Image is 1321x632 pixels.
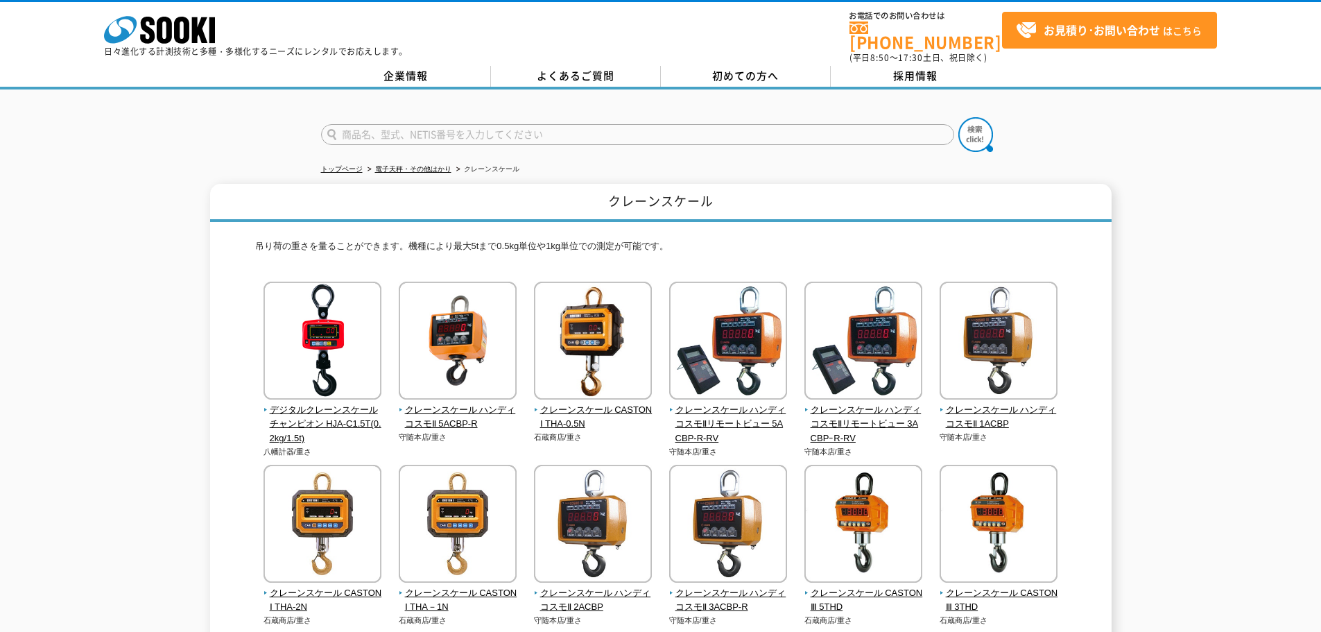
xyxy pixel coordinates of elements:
[940,282,1057,403] img: クレーンスケール ハンディコスモⅡ 1ACBP
[491,66,661,87] a: よくあるご質問
[669,403,788,446] span: クレーンスケール ハンディコスモⅡリモートビュー 5ACBP-R-RV
[870,51,890,64] span: 8:50
[321,66,491,87] a: 企業情報
[399,465,517,586] img: クレーンスケール CASTONⅠ THA－1N
[898,51,923,64] span: 17:30
[940,390,1058,432] a: クレーンスケール ハンディコスモⅡ 1ACBP
[399,390,517,432] a: クレーンスケール ハンディコスモⅡ 5ACBP-R
[534,615,653,626] p: 守随本店/重さ
[534,282,652,403] img: クレーンスケール CASTONⅠ THA-0.5N
[669,465,787,586] img: クレーンスケール ハンディコスモⅡ 3ACBP-R
[534,586,653,615] span: クレーンスケール ハンディコスモⅡ 2ACBP
[375,165,451,173] a: 電子天秤・その他はかり
[669,390,788,446] a: クレーンスケール ハンディコスモⅡリモートビュー 5ACBP-R-RV
[940,586,1058,615] span: クレーンスケール CASTON Ⅲ 3THD
[669,615,788,626] p: 守随本店/重さ
[1044,22,1160,38] strong: お見積り･お問い合わせ
[264,573,382,615] a: クレーンスケール CASTONⅠ THA-2N
[804,390,923,446] a: クレーンスケール ハンディコスモⅡリモートビュー 3ACBPｰR-RV
[264,282,381,403] img: デジタルクレーンスケール チャンピオン HJA-C1.5T(0.2kg/1.5t)
[399,403,517,432] span: クレーンスケール ハンディコスモⅡ 5ACBP-R
[534,432,653,443] p: 石蔵商店/重さ
[255,239,1067,261] p: 吊り荷の重さを量ることができます。機種により最大5tまで0.5kg単位や1kg単位での測定が可能です。
[940,573,1058,615] a: クレーンスケール CASTON Ⅲ 3THD
[534,465,652,586] img: クレーンスケール ハンディコスモⅡ 2ACBP
[804,615,923,626] p: 石蔵商店/重さ
[669,446,788,458] p: 守随本店/重さ
[940,615,1058,626] p: 石蔵商店/重さ
[804,446,923,458] p: 守随本店/重さ
[1016,20,1202,41] span: はこちら
[804,403,923,446] span: クレーンスケール ハンディコスモⅡリモートビュー 3ACBPｰR-RV
[210,184,1112,222] h1: クレーンスケール
[849,12,1002,20] span: お電話でのお問い合わせは
[264,586,382,615] span: クレーンスケール CASTONⅠ THA-2N
[669,586,788,615] span: クレーンスケール ハンディコスモⅡ 3ACBP-R
[804,573,923,615] a: クレーンスケール CASTON Ⅲ 5THD
[940,432,1058,443] p: 守随本店/重さ
[669,573,788,615] a: クレーンスケール ハンディコスモⅡ 3ACBP-R
[804,586,923,615] span: クレーンスケール CASTON Ⅲ 5THD
[669,282,787,403] img: クレーンスケール ハンディコスモⅡリモートビュー 5ACBP-R-RV
[264,403,382,446] span: デジタルクレーンスケール チャンピオン HJA-C1.5T(0.2kg/1.5t)
[321,165,363,173] a: トップページ
[264,465,381,586] img: クレーンスケール CASTONⅠ THA-2N
[399,615,517,626] p: 石蔵商店/重さ
[399,586,517,615] span: クレーンスケール CASTONⅠ THA－1N
[712,68,779,83] span: 初めての方へ
[104,47,408,55] p: 日々進化する計測技術と多種・多様化するニーズにレンタルでお応えします。
[454,162,519,177] li: クレーンスケール
[849,51,987,64] span: (平日 ～ 土日、祝日除く)
[534,573,653,615] a: クレーンスケール ハンディコスモⅡ 2ACBP
[804,282,922,403] img: クレーンスケール ハンディコスモⅡリモートビュー 3ACBPｰR-RV
[958,117,993,152] img: btn_search.png
[264,446,382,458] p: 八幡計器/重さ
[399,282,517,403] img: クレーンスケール ハンディコスモⅡ 5ACBP-R
[399,432,517,443] p: 守随本店/重さ
[804,465,922,586] img: クレーンスケール CASTON Ⅲ 5THD
[534,403,653,432] span: クレーンスケール CASTONⅠ THA-0.5N
[661,66,831,87] a: 初めての方へ
[264,615,382,626] p: 石蔵商店/重さ
[849,22,1002,50] a: [PHONE_NUMBER]
[264,390,382,446] a: デジタルクレーンスケール チャンピオン HJA-C1.5T(0.2kg/1.5t)
[940,465,1057,586] img: クレーンスケール CASTON Ⅲ 3THD
[321,124,954,145] input: 商品名、型式、NETIS番号を入力してください
[399,573,517,615] a: クレーンスケール CASTONⅠ THA－1N
[940,403,1058,432] span: クレーンスケール ハンディコスモⅡ 1ACBP
[1002,12,1217,49] a: お見積り･お問い合わせはこちら
[831,66,1001,87] a: 採用情報
[534,390,653,432] a: クレーンスケール CASTONⅠ THA-0.5N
